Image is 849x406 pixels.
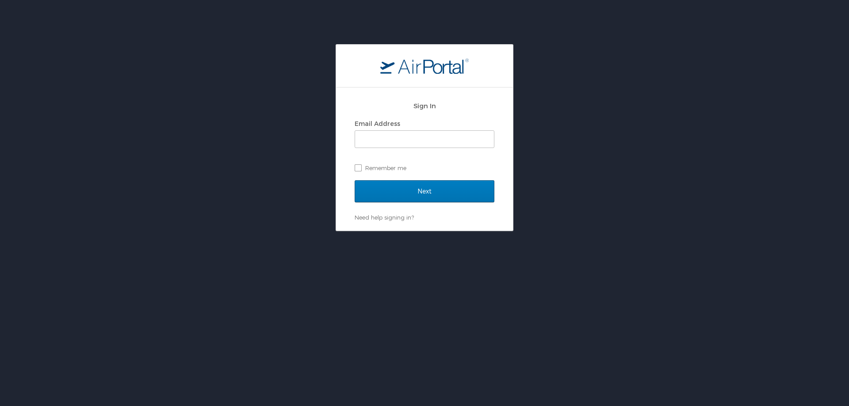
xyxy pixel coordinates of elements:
a: Need help signing in? [355,214,414,221]
label: Email Address [355,120,400,127]
h2: Sign In [355,101,494,111]
label: Remember me [355,161,494,175]
img: logo [380,58,469,74]
input: Next [355,180,494,202]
